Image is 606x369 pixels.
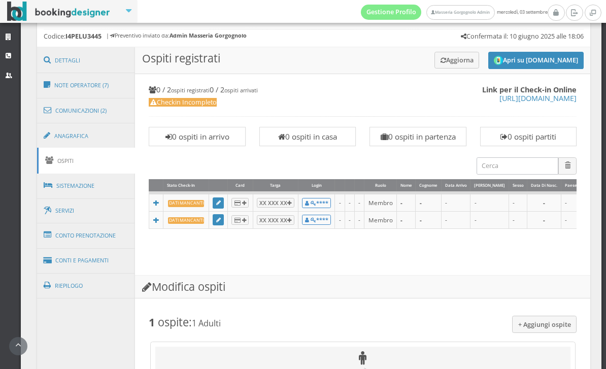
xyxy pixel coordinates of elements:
h3: : [149,316,577,329]
a: Note Operatore (7) [37,72,136,98]
td: - [396,212,416,229]
a: Dettagli [37,47,136,74]
button: Aggiorna [434,52,480,69]
a: Anagrafica [37,123,136,149]
h3: Ospiti registrati [135,47,590,75]
td: - [416,212,442,229]
div: Cognome [416,179,441,192]
div: Sesso [509,179,527,192]
div: Paese di Res. [561,179,595,192]
a: Conti e Pagamenti [37,248,136,274]
div: [PERSON_NAME] [470,179,509,192]
td: - [396,193,416,211]
div: Data di Nasc. [527,179,561,192]
button: + Aggiungi ospite [512,316,577,332]
small: ospiti registrati [171,86,210,94]
h3: 0 ospiti in arrivo [154,132,241,141]
h5: Confermata il: 10 giugno 2025 alle 18:06 [461,32,584,40]
td: - [416,193,442,211]
a: Comunicazioni (2) [37,97,136,124]
button: XX XXX XX [257,215,294,225]
td: - [345,212,354,229]
td: - [441,193,470,211]
td: - [345,193,354,211]
td: - [441,212,470,229]
td: - [335,193,345,211]
div: Targa [253,179,298,192]
a: Masseria Gorgognolo Admin [426,5,494,20]
h5: Codice: [44,32,102,40]
td: - [355,212,364,229]
b: Link per il Check-in Online [482,85,577,94]
td: - [470,212,509,229]
td: - [509,193,527,211]
small: ospiti arrivati [224,86,258,94]
td: - [561,193,595,211]
a: Ospiti [37,148,136,174]
td: - [527,193,561,211]
td: - [509,212,527,229]
b: 1 [149,315,155,329]
h6: | Preventivo inviato da: [106,32,247,39]
a: Servizi [37,198,136,224]
span: Checkin Incompleto [149,98,217,107]
div: Stato Check-In [163,179,209,192]
small: 1 Adulti [192,318,221,329]
a: Sistemazione [37,173,136,199]
td: - [527,212,561,229]
td: - [355,193,364,211]
div: Ruolo [364,179,396,192]
h3: 0 ospiti partiti [485,132,572,141]
a: Conto Prenotazione [37,222,136,249]
button: Apri su [DOMAIN_NAME] [488,52,584,70]
td: Membro [364,212,396,229]
b: Dati mancanti [168,217,205,224]
td: Membro [364,193,396,211]
b: I4PELU3445 [65,32,102,41]
button: XX XXX XX [257,198,294,208]
div: Data Arrivo [442,179,470,192]
img: BookingDesigner.com [7,2,110,21]
a: [URL][DOMAIN_NAME] [499,93,577,103]
td: - [561,212,595,229]
td: - [470,193,509,211]
a: Riepilogo [37,273,136,299]
b: Dati mancanti [168,200,205,207]
h3: 0 ospiti in partenza [375,132,461,141]
h3: Modifica ospiti [135,276,590,298]
img: circle_logo_thumb.png [494,56,503,65]
td: - [335,212,345,229]
h4: 0 / 2 0 / 2 [149,85,577,94]
div: Nome [397,179,416,192]
b: Admin Masseria Gorgognolo [170,31,247,39]
div: Card [228,179,252,192]
div: Login [298,179,334,192]
span: mercoledì, 03 settembre [361,5,548,20]
input: Cerca [477,157,558,174]
h3: 0 ospiti in casa [264,132,351,141]
a: Gestione Profilo [361,5,422,20]
span: ospite [158,315,189,329]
